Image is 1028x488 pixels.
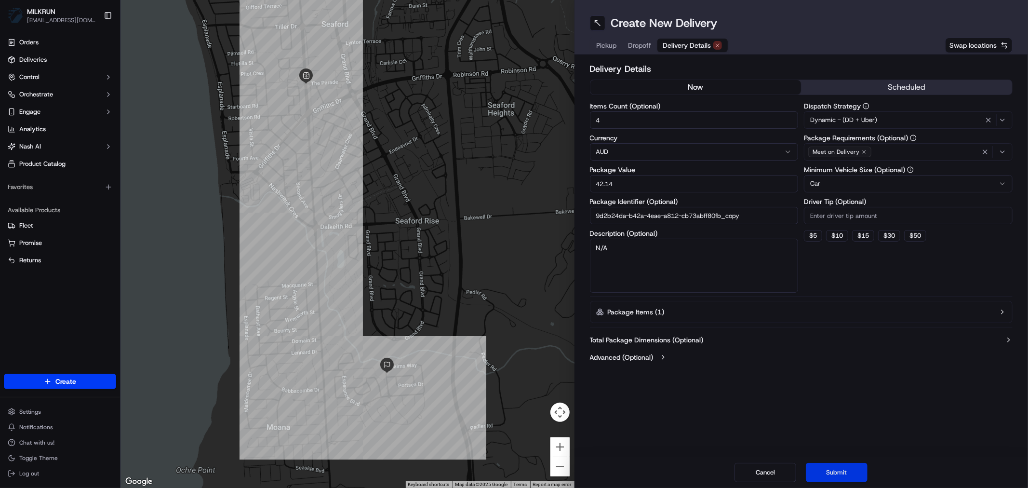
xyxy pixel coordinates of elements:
[590,352,1013,362] button: Advanced (Optional)
[590,62,1013,76] h2: Delivery Details
[810,116,877,124] span: Dynamic - (DD + Uber)
[4,253,116,268] button: Returns
[8,256,112,265] a: Returns
[19,90,53,99] span: Orchestrate
[19,142,41,151] span: Nash AI
[804,103,1013,109] label: Dispatch Strategy
[590,135,799,141] label: Currency
[804,143,1013,161] button: Meet on Delivery
[8,221,112,230] a: Fleet
[804,135,1013,141] label: Package Requirements (Optional)
[813,148,859,156] span: Meet on Delivery
[19,408,41,416] span: Settings
[19,439,54,447] span: Chat with us!
[4,179,116,195] div: Favorites
[590,239,799,293] textarea: N/A
[826,230,848,242] button: $10
[4,235,116,251] button: Promise
[597,41,617,50] span: Pickup
[19,73,40,81] span: Control
[4,69,116,85] button: Control
[8,239,112,247] a: Promise
[4,122,116,137] a: Analytics
[19,256,41,265] span: Returns
[863,103,869,109] button: Dispatch Strategy
[27,16,96,24] button: [EMAIL_ADDRESS][DOMAIN_NAME]
[734,463,796,482] button: Cancel
[514,482,527,487] a: Terms (opens in new tab)
[4,104,116,120] button: Engage
[4,52,116,68] a: Deliveries
[19,239,42,247] span: Promise
[628,41,652,50] span: Dropoff
[608,307,665,317] label: Package Items ( 1 )
[4,87,116,102] button: Orchestrate
[123,475,155,488] img: Google
[4,451,116,465] button: Toggle Theme
[4,139,116,154] button: Nash AI
[590,301,1013,323] button: Package Items (1)
[4,203,116,218] div: Available Products
[19,108,40,116] span: Engage
[19,221,33,230] span: Fleet
[550,403,570,422] button: Map camera controls
[590,335,704,345] label: Total Package Dimensions (Optional)
[804,198,1013,205] label: Driver Tip (Optional)
[945,38,1013,53] button: Swap locations
[550,437,570,457] button: Zoom in
[907,166,914,173] button: Minimum Vehicle Size (Optional)
[8,8,23,23] img: MILKRUN
[590,207,799,224] input: Enter package identifier
[19,423,53,431] span: Notifications
[806,463,868,482] button: Submit
[19,160,66,168] span: Product Catalog
[801,80,1012,95] button: scheduled
[123,475,155,488] a: Open this area in Google Maps (opens a new window)
[27,7,55,16] button: MILKRUN
[19,125,46,134] span: Analytics
[663,41,711,50] span: Delivery Details
[590,352,654,362] label: Advanced (Optional)
[19,38,39,47] span: Orders
[852,230,874,242] button: $15
[408,481,450,488] button: Keyboard shortcuts
[590,335,1013,345] button: Total Package Dimensions (Optional)
[4,35,116,50] a: Orders
[590,230,799,237] label: Description (Optional)
[949,41,997,50] span: Swap locations
[590,166,799,173] label: Package Value
[590,103,799,109] label: Items Count (Optional)
[455,482,508,487] span: Map data ©2025 Google
[804,166,1013,173] label: Minimum Vehicle Size (Optional)
[590,198,799,205] label: Package Identifier (Optional)
[19,470,39,477] span: Log out
[804,111,1013,129] button: Dynamic - (DD + Uber)
[4,4,100,27] button: MILKRUNMILKRUN[EMAIL_ADDRESS][DOMAIN_NAME]
[19,454,58,462] span: Toggle Theme
[4,374,116,389] button: Create
[804,230,822,242] button: $5
[910,135,917,141] button: Package Requirements (Optional)
[550,457,570,476] button: Zoom out
[4,436,116,449] button: Chat with us!
[804,207,1013,224] input: Enter driver tip amount
[4,420,116,434] button: Notifications
[55,377,76,386] span: Create
[19,55,47,64] span: Deliveries
[533,482,572,487] a: Report a map error
[4,405,116,419] button: Settings
[590,175,799,192] input: Enter package value
[878,230,900,242] button: $30
[590,111,799,129] input: Enter number of items
[4,467,116,480] button: Log out
[904,230,926,242] button: $50
[4,218,116,233] button: Fleet
[590,80,801,95] button: now
[4,156,116,172] a: Product Catalog
[611,15,718,31] h1: Create New Delivery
